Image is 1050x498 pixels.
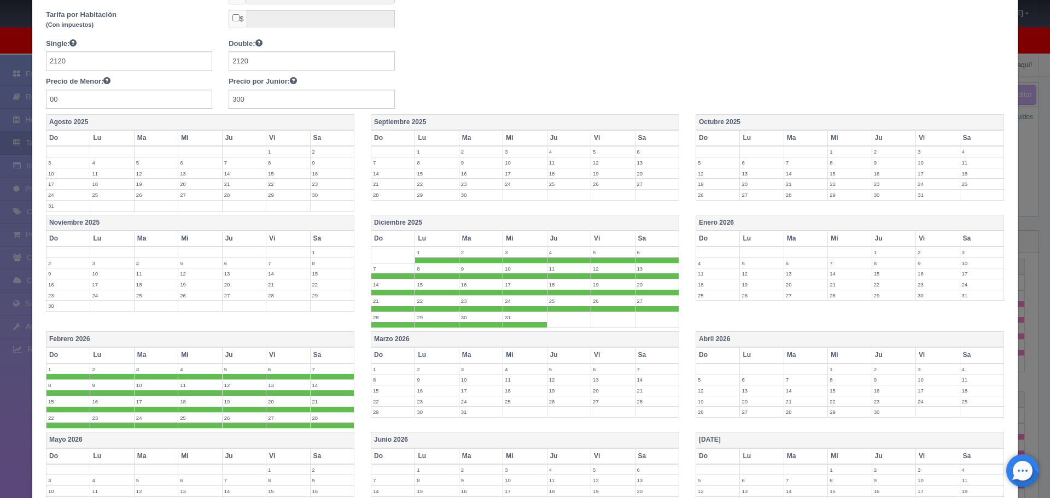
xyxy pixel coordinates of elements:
label: 26 [591,179,634,189]
label: 27 [784,290,827,301]
label: 2 [415,364,458,374]
label: 11 [547,157,591,168]
label: 27 [740,190,783,200]
label: 11 [135,268,178,279]
label: 11 [547,263,591,274]
label: 30 [46,301,90,311]
label: 25 [90,190,133,200]
label: 20 [740,396,783,407]
label: 1 [415,147,458,157]
label: 28 [371,312,415,323]
label: 8 [872,258,915,268]
label: 13 [591,374,634,385]
label: 27 [591,396,634,407]
label: 22 [828,396,871,407]
label: 27 [178,190,221,200]
label: 28 [828,290,871,301]
label: 18 [135,279,178,290]
label: 9 [459,475,503,485]
label: 29 [415,190,458,200]
label: 18 [547,168,591,179]
label: 26 [740,290,783,301]
label: 18 [960,168,1004,179]
label: 3 [90,258,133,268]
label: Double: [229,38,262,49]
label: 12 [178,268,221,279]
label: 27 [635,296,679,306]
label: 25 [503,396,546,407]
label: 25 [960,396,1004,407]
label: 9 [459,263,503,274]
label: 20 [591,385,634,396]
label: 9 [872,157,915,168]
label: 7 [371,157,415,168]
label: 13 [635,157,679,168]
label: 6 [740,157,783,168]
label: 19 [740,279,783,290]
label: 10 [90,268,133,279]
label: 12 [547,374,591,385]
label: 24 [90,290,133,301]
label: 5 [223,364,266,374]
label: 9 [916,258,959,268]
label: 29 [828,407,871,417]
label: 22 [371,396,415,407]
label: 28 [311,413,354,423]
label: 19 [547,385,591,396]
label: 5 [740,258,783,268]
label: 3 [135,364,178,374]
label: 4 [503,364,546,374]
label: 4 [90,475,133,485]
label: 23 [311,179,354,189]
label: 19 [135,179,178,189]
label: 15 [828,385,871,396]
label: 20 [784,279,827,290]
label: 2 [459,147,503,157]
label: 7 [371,475,415,485]
label: 8 [266,157,310,168]
label: 13 [740,168,783,179]
label: 5 [547,364,591,374]
label: 11 [90,168,133,179]
label: 24 [503,179,546,189]
label: 31 [503,312,546,323]
label: 22 [828,179,871,189]
label: 9 [311,157,354,168]
label: 24 [46,190,90,200]
label: 15 [371,385,415,396]
label: Precio de Menor: [46,76,110,87]
label: 11 [178,380,221,390]
label: 23 [872,396,915,407]
label: 6 [266,364,310,374]
label: 22 [415,296,458,306]
label: 15 [872,268,915,279]
label: 1 [828,364,871,374]
label: 23 [459,296,503,306]
label: 15 [311,268,354,279]
label: 29 [311,290,354,301]
label: 4 [960,465,1004,475]
label: 28 [371,190,415,200]
label: 6 [591,364,634,374]
label: 22 [266,179,310,189]
label: 14 [784,385,827,396]
label: 21 [784,179,827,189]
label: 17 [459,385,503,396]
label: 18 [696,279,739,290]
label: 28 [635,396,679,407]
label: 5 [696,374,739,385]
label: 21 [223,179,266,189]
label: 5 [696,157,739,168]
label: 9 [415,374,458,385]
label: 30 [459,312,503,323]
label: 2 [90,364,133,374]
label: 4 [90,157,133,168]
label: 20 [223,279,266,290]
label: 23 [459,179,503,189]
label: 2 [46,258,90,268]
label: 12 [740,268,783,279]
label: 12 [223,380,266,390]
label: 6 [740,374,783,385]
label: 7 [784,157,827,168]
label: 1 [828,465,871,475]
